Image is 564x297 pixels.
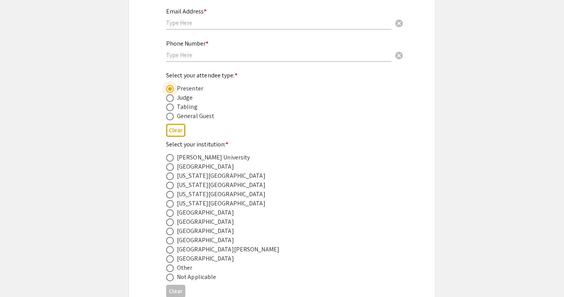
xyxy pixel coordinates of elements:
[177,226,234,236] div: [GEOGRAPHIC_DATA]
[177,112,214,121] div: General Guest
[177,93,193,102] div: Judge
[166,140,229,148] mat-label: Select your institution:
[177,199,266,208] div: [US_STATE][GEOGRAPHIC_DATA]
[391,47,407,62] button: Clear
[166,71,237,79] mat-label: Select your attendee type:
[177,84,203,93] div: Presenter
[177,162,234,171] div: [GEOGRAPHIC_DATA]
[177,236,234,245] div: [GEOGRAPHIC_DATA]
[177,245,279,254] div: [GEOGRAPHIC_DATA][PERSON_NAME]
[177,153,250,162] div: [PERSON_NAME] University
[177,272,216,282] div: Not Applicable
[166,19,391,27] input: Type Here
[177,208,234,217] div: [GEOGRAPHIC_DATA]
[166,7,206,15] mat-label: Email Address
[394,51,404,60] span: cancel
[166,39,208,48] mat-label: Phone Number
[177,190,266,199] div: [US_STATE][GEOGRAPHIC_DATA]
[177,263,193,272] div: Other
[391,15,407,30] button: Clear
[177,180,266,190] div: [US_STATE][GEOGRAPHIC_DATA]
[166,51,391,59] input: Type Here
[166,124,185,136] button: Clear
[177,102,198,112] div: Tabling
[177,217,234,226] div: [GEOGRAPHIC_DATA]
[177,171,266,180] div: [US_STATE][GEOGRAPHIC_DATA]
[177,254,234,263] div: [GEOGRAPHIC_DATA]
[6,263,33,291] iframe: Chat
[394,19,404,28] span: cancel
